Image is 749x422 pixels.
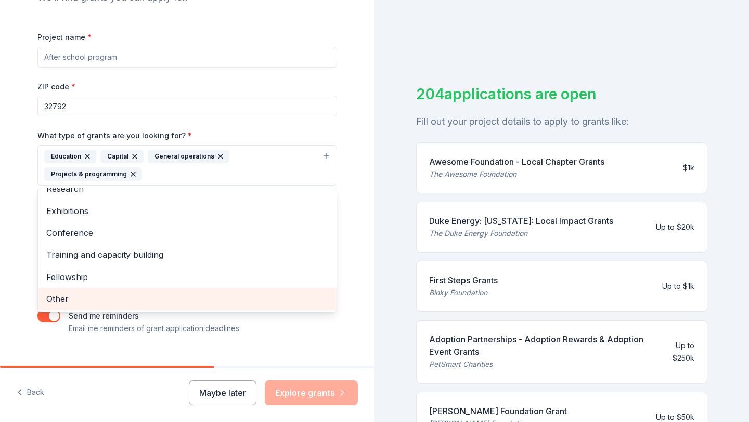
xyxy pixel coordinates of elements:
[46,248,328,261] span: Training and capacity building
[148,150,229,163] div: General operations
[46,270,328,284] span: Fellowship
[44,150,96,163] div: Education
[44,167,142,181] div: Projects & programming
[46,204,328,218] span: Exhibitions
[100,150,144,163] div: Capital
[37,145,337,186] button: EducationCapitalGeneral operationsProjects & programming
[46,182,328,195] span: Research
[46,292,328,306] span: Other
[37,188,337,312] div: EducationCapitalGeneral operationsProjects & programming
[46,226,328,240] span: Conference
